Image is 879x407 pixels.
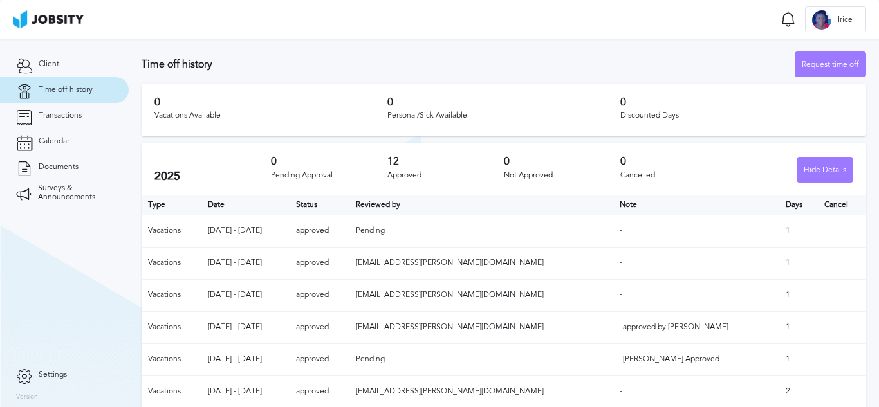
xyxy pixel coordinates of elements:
[797,157,853,183] button: Hide Details
[290,215,349,247] td: approved
[290,343,349,375] td: approved
[290,311,349,343] td: approved
[142,343,201,375] td: Vacations
[387,156,504,167] h3: 12
[623,355,752,364] div: [PERSON_NAME] Approved
[142,215,201,247] td: Vacations
[201,311,290,343] td: [DATE] - [DATE]
[349,195,613,215] th: Toggle SortBy
[39,60,59,69] span: Client
[271,171,387,180] div: Pending Approval
[779,343,818,375] td: 1
[13,10,84,28] img: ab4bad089aa723f57921c736e9817d99.png
[39,86,93,95] span: Time off history
[142,59,795,70] h3: Time off history
[620,96,853,108] h3: 0
[805,6,866,32] button: IIrice
[39,111,82,120] span: Transactions
[623,323,752,332] div: approved by [PERSON_NAME]
[290,195,349,215] th: Toggle SortBy
[812,10,831,30] div: I
[201,195,290,215] th: Toggle SortBy
[831,15,859,24] span: Irice
[504,156,620,167] h3: 0
[356,226,385,235] span: Pending
[779,195,818,215] th: Days
[39,163,79,172] span: Documents
[142,247,201,279] td: Vacations
[620,386,622,395] span: -
[38,184,113,202] span: Surveys & Announcements
[620,258,622,267] span: -
[142,279,201,311] td: Vacations
[620,171,737,180] div: Cancelled
[613,195,779,215] th: Toggle SortBy
[779,311,818,343] td: 1
[387,96,620,108] h3: 0
[16,393,40,401] label: Version:
[356,386,544,395] span: [EMAIL_ADDRESS][PERSON_NAME][DOMAIN_NAME]
[504,171,620,180] div: Not Approved
[779,279,818,311] td: 1
[356,322,544,331] span: [EMAIL_ADDRESS][PERSON_NAME][DOMAIN_NAME]
[154,111,387,120] div: Vacations Available
[154,170,271,183] h2: 2025
[356,354,385,363] span: Pending
[356,290,544,299] span: [EMAIL_ADDRESS][PERSON_NAME][DOMAIN_NAME]
[818,195,866,215] th: Cancel
[797,158,853,183] div: Hide Details
[387,171,504,180] div: Approved
[290,247,349,279] td: approved
[142,195,201,215] th: Type
[795,52,865,78] div: Request time off
[39,137,69,146] span: Calendar
[779,215,818,247] td: 1
[620,226,622,235] span: -
[290,279,349,311] td: approved
[154,96,387,108] h3: 0
[201,247,290,279] td: [DATE] - [DATE]
[271,156,387,167] h3: 0
[620,156,737,167] h3: 0
[201,215,290,247] td: [DATE] - [DATE]
[795,51,866,77] button: Request time off
[620,111,853,120] div: Discounted Days
[39,370,67,379] span: Settings
[620,290,622,299] span: -
[387,111,620,120] div: Personal/Sick Available
[779,247,818,279] td: 1
[201,279,290,311] td: [DATE] - [DATE]
[201,343,290,375] td: [DATE] - [DATE]
[356,258,544,267] span: [EMAIL_ADDRESS][PERSON_NAME][DOMAIN_NAME]
[142,311,201,343] td: Vacations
